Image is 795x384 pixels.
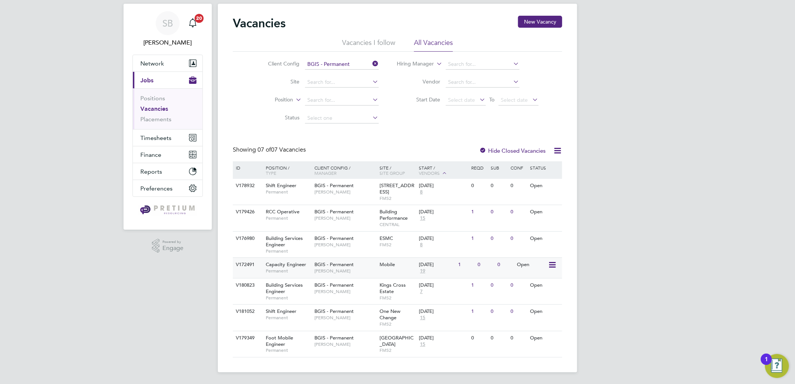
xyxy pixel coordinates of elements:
[518,16,562,28] button: New Vacancy
[419,341,426,348] span: 15
[380,195,415,201] span: FMS2
[305,59,379,70] input: Search for...
[185,11,200,35] a: 20
[314,182,354,189] span: BGIS - Permanent
[314,261,354,268] span: BGIS - Permanent
[391,60,434,68] label: Hiring Manager
[509,205,528,219] div: 0
[140,134,171,141] span: Timesheets
[140,95,165,102] a: Positions
[419,282,467,289] div: [DATE]
[305,95,379,106] input: Search for...
[380,321,415,327] span: FMS2
[380,295,415,301] span: FMS2
[489,161,509,174] div: Sub
[234,331,260,345] div: V179349
[529,278,561,292] div: Open
[469,205,489,219] div: 1
[162,18,173,28] span: SB
[234,205,260,219] div: V179426
[266,215,311,221] span: Permanent
[140,77,153,84] span: Jobs
[234,258,260,272] div: V172491
[266,315,311,321] span: Permanent
[515,258,548,272] div: Open
[266,347,311,353] span: Permanent
[380,208,408,221] span: Building Performance
[380,170,405,176] span: Site Group
[419,209,467,215] div: [DATE]
[195,14,204,23] span: 20
[448,97,475,103] span: Select date
[529,331,561,345] div: Open
[140,168,162,175] span: Reports
[314,308,354,314] span: BGIS - Permanent
[509,161,528,174] div: Conf
[133,55,202,71] button: Network
[314,315,376,321] span: [PERSON_NAME]
[132,38,203,47] span: Sasha Baird
[380,261,395,268] span: Mobile
[489,232,509,246] div: 0
[133,163,202,180] button: Reports
[266,261,306,268] span: Capacity Engineer
[509,305,528,319] div: 0
[234,305,260,319] div: V181052
[233,16,286,31] h2: Vacancies
[140,60,164,67] span: Network
[380,222,415,228] span: CENTRAL
[266,335,293,347] span: Foot Mobile Engineer
[258,146,306,153] span: 07 Vacancies
[314,170,336,176] span: Manager
[140,151,161,158] span: Finance
[509,278,528,292] div: 0
[529,161,561,174] div: Status
[140,185,173,192] span: Preferences
[529,179,561,193] div: Open
[233,146,307,154] div: Showing
[380,282,406,295] span: Kings Cross Estate
[469,331,489,345] div: 0
[378,161,417,179] div: Site /
[266,248,311,254] span: Permanent
[258,146,271,153] span: 07 of
[765,354,789,378] button: Open Resource Center, 1 new notification
[419,215,426,222] span: 15
[380,242,415,248] span: FMS2
[266,268,311,274] span: Permanent
[479,147,546,154] label: Hide Closed Vacancies
[314,282,354,288] span: BGIS - Permanent
[313,161,378,179] div: Client Config /
[314,341,376,347] span: [PERSON_NAME]
[266,189,311,195] span: Permanent
[487,95,497,104] span: To
[133,129,202,146] button: Timesheets
[509,232,528,246] div: 0
[260,161,313,179] div: Position /
[397,96,441,103] label: Start Date
[380,182,415,195] span: [STREET_ADDRESS]
[314,289,376,295] span: [PERSON_NAME]
[509,331,528,345] div: 0
[496,258,515,272] div: 0
[132,11,203,47] a: SB[PERSON_NAME]
[446,59,520,70] input: Search for...
[266,208,299,215] span: RCC Operative
[257,60,300,67] label: Client Config
[162,239,183,245] span: Powered by
[501,97,528,103] span: Select date
[509,179,528,193] div: 0
[469,179,489,193] div: 0
[469,232,489,246] div: 1
[489,205,509,219] div: 0
[314,208,354,215] span: BGIS - Permanent
[132,204,203,216] a: Go to home page
[419,335,467,341] div: [DATE]
[417,161,469,180] div: Start /
[266,282,303,295] span: Building Services Engineer
[314,268,376,274] span: [PERSON_NAME]
[305,113,379,124] input: Select one
[314,335,354,341] span: BGIS - Permanent
[250,96,293,104] label: Position
[380,235,393,241] span: ESMC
